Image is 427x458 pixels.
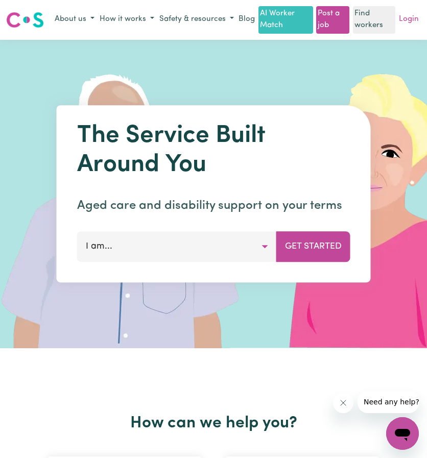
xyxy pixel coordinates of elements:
button: About us [52,11,97,28]
button: Safety & resources [157,11,236,28]
h1: The Service Built Around You [77,122,350,180]
h2: How can we help you? [36,414,391,433]
iframe: Message from company [358,391,419,413]
a: Careseekers logo [6,8,44,32]
img: Careseekers logo [6,11,44,29]
p: Aged care and disability support on your terms [77,197,350,215]
iframe: Button to launch messaging window [386,417,419,450]
span: Need any help? [6,7,62,15]
a: Blog [236,12,257,28]
a: AI Worker Match [258,6,313,34]
iframe: Close message [333,393,353,413]
a: Login [397,12,421,28]
a: Find workers [353,6,395,34]
a: Post a job [316,6,349,34]
button: I am... [77,231,277,262]
button: How it works [97,11,157,28]
button: Get Started [276,231,350,262]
